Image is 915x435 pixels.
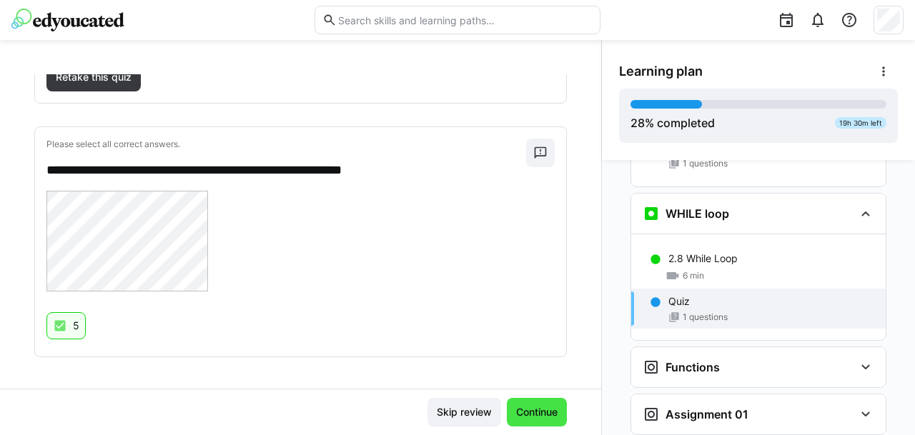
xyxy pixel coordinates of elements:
span: Continue [514,405,560,419]
span: Retake this quiz [54,70,134,84]
p: 2.8 While Loop [668,251,738,266]
span: Skip review [435,405,494,419]
button: Skip review [427,398,501,426]
span: 1 questions [683,311,728,323]
button: Continue [507,398,567,426]
span: 6 min [683,270,704,281]
h3: Functions [666,360,720,374]
p: Quiz [668,294,690,309]
button: Retake this quiz [46,63,141,91]
div: 19h 30m left [835,117,886,129]
span: 28 [630,116,645,130]
p: Please select all correct answers. [46,139,526,150]
p: 5 [73,319,79,333]
h3: WHILE loop [666,206,729,221]
h3: Assignment 01 [666,407,748,421]
span: Learning plan [619,64,703,79]
div: % completed [630,114,715,131]
input: Search skills and learning paths… [337,14,593,26]
span: 1 questions [683,158,728,169]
